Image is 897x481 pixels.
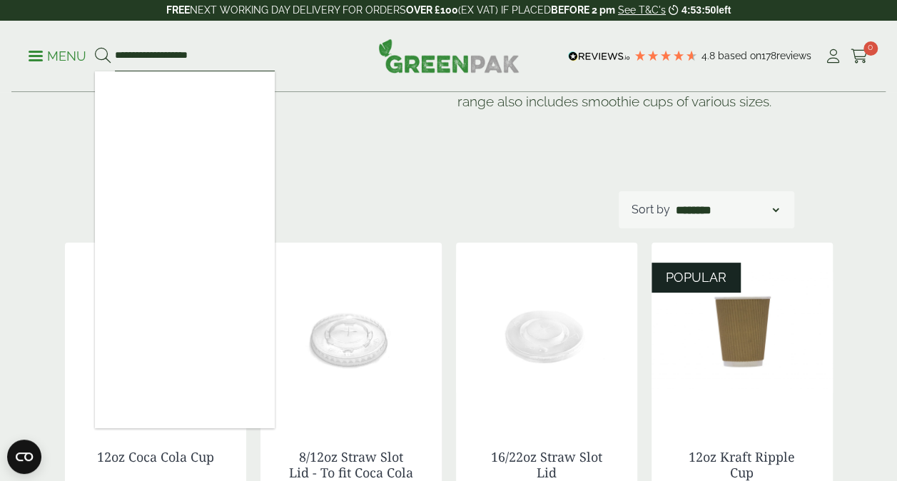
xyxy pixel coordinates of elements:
i: Cart [851,49,868,64]
img: GreenPak Supplies [378,39,520,73]
a: 12oz Coca Cola Cup [97,448,214,465]
p: Menu [29,48,86,65]
a: 0 [851,46,868,67]
i: My Account [824,49,842,64]
a: 12oz Kraft Ripple Cup [689,448,795,481]
span: 4:53:50 [681,4,716,16]
a: See T&C's [618,4,666,16]
strong: FREE [166,4,190,16]
span: 0 [863,41,878,56]
img: REVIEWS.io [568,51,630,61]
p: Sort by [632,201,670,218]
img: 12oz straw slot coke cup lid [260,243,442,421]
span: POPULAR [666,270,726,285]
span: 178 [761,50,776,61]
strong: OVER £100 [406,4,458,16]
span: reviews [776,50,811,61]
a: Menu [29,48,86,62]
strong: BEFORE 2 pm [551,4,615,16]
span: Based on [718,50,761,61]
span: left [716,4,731,16]
a: 16/22oz Straw Slot Lid [491,448,602,481]
div: 4.78 Stars [634,49,698,62]
img: 12oz Kraft Ripple Cup-0 [652,243,833,421]
span: 4.8 [701,50,718,61]
img: 16/22oz Straw Slot Coke Cup lid [456,243,637,421]
img: 12oz Coca Cola Cup with coke [65,243,246,421]
button: Open CMP widget [7,440,41,474]
select: Shop order [673,201,781,218]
